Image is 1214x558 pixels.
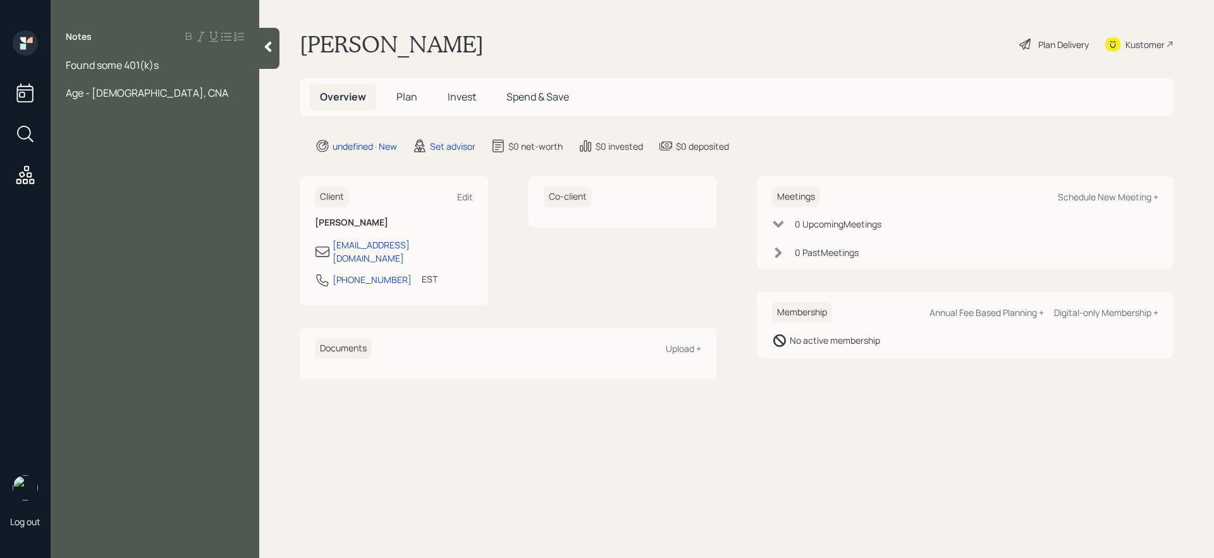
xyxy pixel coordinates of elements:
[320,90,366,104] span: Overview
[396,90,417,104] span: Plan
[315,186,349,207] h6: Client
[506,90,569,104] span: Spend & Save
[10,516,40,528] div: Log out
[790,334,880,347] div: No active membership
[795,217,881,231] div: 0 Upcoming Meeting s
[66,86,228,100] span: Age - [DEMOGRAPHIC_DATA], CNA
[457,191,473,203] div: Edit
[1054,306,1158,318] div: Digital-only Membership +
[929,306,1044,318] div: Annual Fee Based Planning +
[448,90,476,104] span: Invest
[333,273,412,286] div: [PHONE_NUMBER]
[676,140,729,153] div: $0 deposited
[422,272,438,286] div: EST
[315,338,372,359] h6: Documents
[1038,38,1089,51] div: Plan Delivery
[333,140,397,153] div: undefined · New
[795,246,859,259] div: 0 Past Meeting s
[66,58,159,72] span: Found some 401(k)s
[315,217,473,228] h6: [PERSON_NAME]
[66,30,92,43] label: Notes
[772,186,820,207] h6: Meetings
[300,30,484,58] h1: [PERSON_NAME]
[1125,38,1165,51] div: Kustomer
[544,186,592,207] h6: Co-client
[508,140,563,153] div: $0 net-worth
[1058,191,1158,203] div: Schedule New Meeting +
[666,343,701,355] div: Upload +
[333,238,473,265] div: [EMAIL_ADDRESS][DOMAIN_NAME]
[13,475,38,500] img: retirable_logo.png
[596,140,643,153] div: $0 invested
[430,140,475,153] div: Set advisor
[772,302,832,323] h6: Membership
